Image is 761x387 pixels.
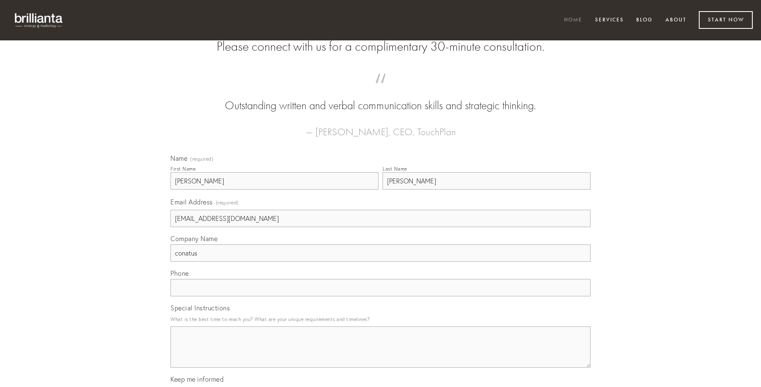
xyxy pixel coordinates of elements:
[170,166,196,172] div: First Name
[170,39,591,54] h2: Please connect with us for a complimentary 30-minute consultation.
[559,14,588,27] a: Home
[383,166,407,172] div: Last Name
[170,198,213,206] span: Email Address
[8,8,70,32] img: brillianta - research, strategy, marketing
[660,14,692,27] a: About
[190,157,213,162] span: (required)
[184,114,577,140] figcaption: — [PERSON_NAME], CEO, TouchPlan
[170,154,187,162] span: Name
[170,235,217,243] span: Company Name
[631,14,658,27] a: Blog
[184,82,577,98] span: “
[590,14,629,27] a: Services
[170,314,591,325] p: What is the best time to reach you? What are your unique requirements and timelines?
[699,11,753,29] a: Start Now
[170,269,189,277] span: Phone
[216,197,239,208] span: (required)
[170,375,224,383] span: Keep me informed
[170,304,230,312] span: Special Instructions
[184,82,577,114] blockquote: Outstanding written and verbal communication skills and strategic thinking.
